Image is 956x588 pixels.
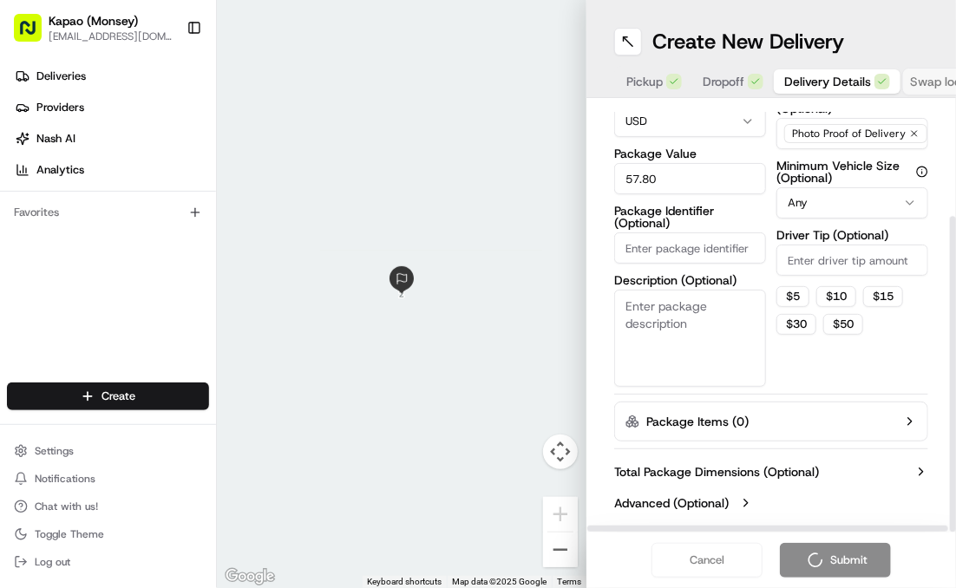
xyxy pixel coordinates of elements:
span: Pickup [626,73,663,90]
span: Delivery Details [784,73,871,90]
h1: Create New Delivery [652,28,844,56]
button: [EMAIL_ADDRESS][DOMAIN_NAME] [49,29,173,43]
div: 💻 [147,254,160,268]
a: Open this area in Google Maps (opens a new window) [221,565,278,588]
button: Chat with us! [7,494,209,519]
span: API Documentation [164,252,278,270]
button: Keyboard shortcuts [367,576,442,588]
button: $30 [776,314,816,335]
span: Chat with us! [35,500,98,513]
button: Notifications [7,467,209,491]
button: Total Package Dimensions (Optional) [614,463,928,480]
span: Log out [35,555,70,569]
label: Total Package Dimensions (Optional) [614,463,819,480]
img: 1736555255976-a54dd68f-1ca7-489b-9aae-adbdc363a1c4 [17,167,49,198]
label: Advanced (Optional) [614,494,729,512]
a: Deliveries [7,62,216,90]
span: Analytics [36,162,84,178]
button: Zoom in [543,497,578,532]
a: Powered byPylon [122,294,210,308]
button: $50 [823,314,863,335]
button: $5 [776,286,809,307]
span: Create [101,389,135,404]
input: Enter package identifier [614,232,766,264]
a: Analytics [7,156,216,184]
button: Photo Proof of Delivery [776,118,928,149]
button: $10 [816,286,856,307]
span: Notifications [35,472,95,486]
button: Zoom out [543,532,578,567]
a: 💻API Documentation [140,245,285,277]
input: Clear [45,113,286,131]
button: Toggle Theme [7,522,209,546]
span: Settings [35,444,74,458]
button: Start new chat [295,172,316,193]
button: Kapao (Monsey)[EMAIL_ADDRESS][DOMAIN_NAME] [7,7,180,49]
span: Map data ©2025 Google [452,577,547,586]
p: Welcome 👋 [17,70,316,98]
span: Knowledge Base [35,252,133,270]
span: Providers [36,100,84,115]
button: Create [7,382,209,410]
div: Favorites [7,199,209,226]
label: Driver Tip (Optional) [776,229,928,241]
a: Providers [7,94,216,121]
button: Package Items (0) [614,402,928,441]
button: Log out [7,550,209,574]
button: Minimum Vehicle Size (Optional) [916,166,928,178]
a: Nash AI [7,125,216,153]
span: Dropoff [703,73,744,90]
label: Package Value [614,147,766,160]
button: Advanced (Optional) [614,494,928,512]
div: 📗 [17,254,31,268]
button: $15 [863,286,903,307]
label: Description (Optional) [614,274,766,286]
label: Package Items ( 0 ) [646,413,749,430]
img: Google [221,565,278,588]
label: Package Identifier (Optional) [614,205,766,229]
input: Enter driver tip amount [776,245,928,276]
span: Pylon [173,295,210,308]
button: Map camera controls [543,434,578,469]
img: Nash [17,18,52,53]
a: Terms [557,577,581,586]
button: Kapao (Monsey) [49,12,138,29]
div: We're available if you need us! [59,184,219,198]
span: Toggle Theme [35,527,104,541]
div: Start new chat [59,167,285,184]
span: Deliveries [36,69,86,84]
button: Settings [7,439,209,463]
label: Minimum Vehicle Size (Optional) [776,160,928,184]
input: Enter package value [614,163,766,194]
a: 📗Knowledge Base [10,245,140,277]
span: Photo Proof of Delivery [792,127,906,140]
label: Package Requirements (Optional) [776,90,928,114]
span: Nash AI [36,131,75,147]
